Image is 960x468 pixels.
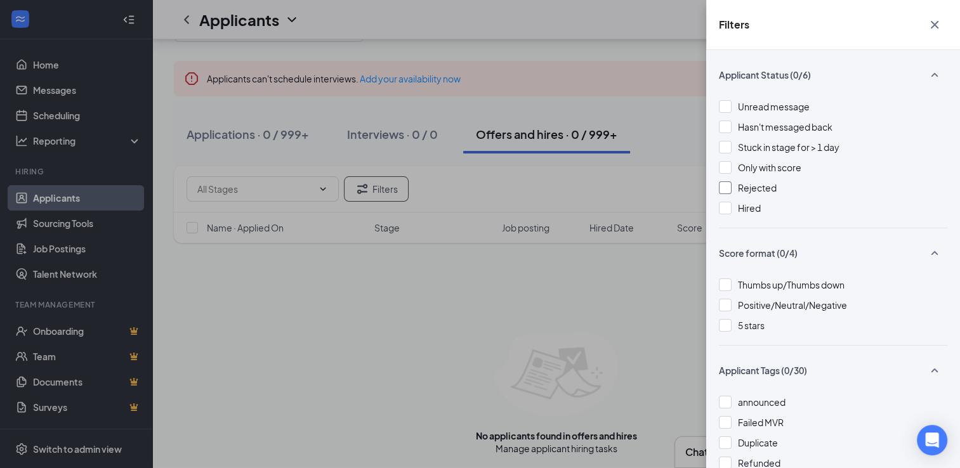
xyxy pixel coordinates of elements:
[738,299,847,311] span: Positive/Neutral/Negative
[917,425,947,455] div: Open Intercom Messenger
[922,13,947,37] button: Cross
[927,363,942,378] svg: SmallChevronUp
[738,101,810,112] span: Unread message
[738,121,832,133] span: Hasn't messaged back
[927,17,942,32] svg: Cross
[927,245,942,261] svg: SmallChevronUp
[719,18,749,32] h5: Filters
[738,437,778,448] span: Duplicate
[719,247,798,259] span: Score format (0/4)
[738,202,761,214] span: Hired
[738,162,801,173] span: Only with score
[738,417,784,428] span: Failed MVR
[922,63,947,87] button: SmallChevronUp
[719,68,811,81] span: Applicant Status (0/6)
[738,279,845,290] span: Thumbs up/Thumbs down
[927,67,942,82] svg: SmallChevronUp
[738,320,765,331] span: 5 stars
[738,182,777,193] span: Rejected
[922,358,947,382] button: SmallChevronUp
[738,141,839,153] span: Stuck in stage for > 1 day
[719,364,807,377] span: Applicant Tags (0/30)
[922,241,947,265] button: SmallChevronUp
[738,396,786,408] span: announced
